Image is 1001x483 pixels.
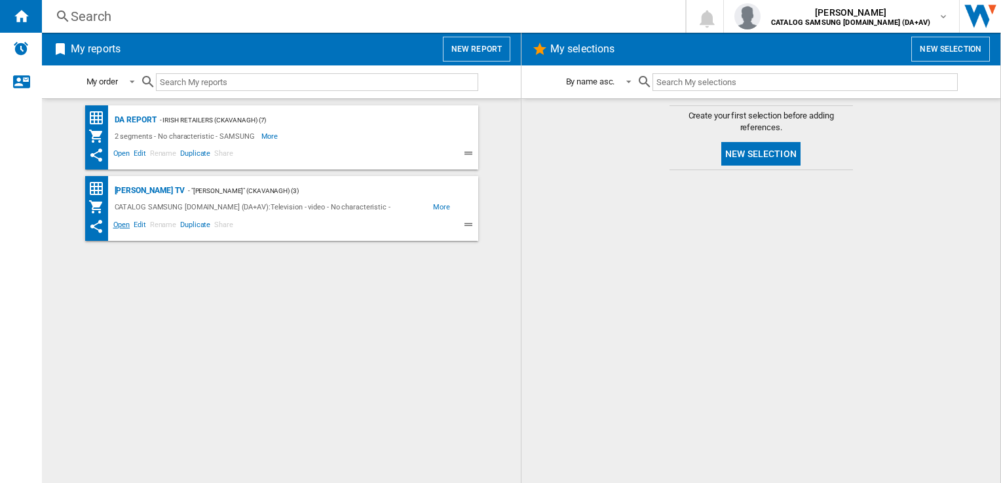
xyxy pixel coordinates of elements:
[88,128,111,144] div: My Assortment
[111,128,261,144] div: 2 segments - No characteristic - SAMSUNG
[212,219,235,234] span: Share
[71,7,651,26] div: Search
[911,37,990,62] button: New selection
[670,110,853,134] span: Create your first selection before adding references.
[88,110,111,126] div: Price Matrix
[261,128,280,144] span: More
[88,147,104,163] ng-md-icon: This report has been shared with you
[111,183,185,199] div: [PERSON_NAME] TV
[734,3,761,29] img: profile.jpg
[652,73,957,91] input: Search My selections
[88,181,111,197] div: Price Matrix
[111,219,132,234] span: Open
[721,142,801,166] button: New selection
[13,41,29,56] img: alerts-logo.svg
[132,219,148,234] span: Edit
[771,6,930,19] span: [PERSON_NAME]
[548,37,617,62] h2: My selections
[132,147,148,163] span: Edit
[111,112,157,128] div: DA Report
[111,199,433,215] div: CATALOG SAMSUNG [DOMAIN_NAME] (DA+AV):Television - video - No characteristic - SAMSUNG
[156,73,478,91] input: Search My reports
[443,37,510,62] button: New report
[88,219,104,234] ng-md-icon: This report has been shared with you
[771,18,930,27] b: CATALOG SAMSUNG [DOMAIN_NAME] (DA+AV)
[212,147,235,163] span: Share
[566,77,615,86] div: By name asc.
[178,219,212,234] span: Duplicate
[111,147,132,163] span: Open
[88,199,111,215] div: My Assortment
[68,37,123,62] h2: My reports
[86,77,118,86] div: My order
[157,112,452,128] div: - Irish Retailers (ckavanagh) (7)
[433,199,452,215] span: More
[148,147,178,163] span: Rename
[148,219,178,234] span: Rename
[185,183,452,199] div: - "[PERSON_NAME]" (ckavanagh) (3)
[178,147,212,163] span: Duplicate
